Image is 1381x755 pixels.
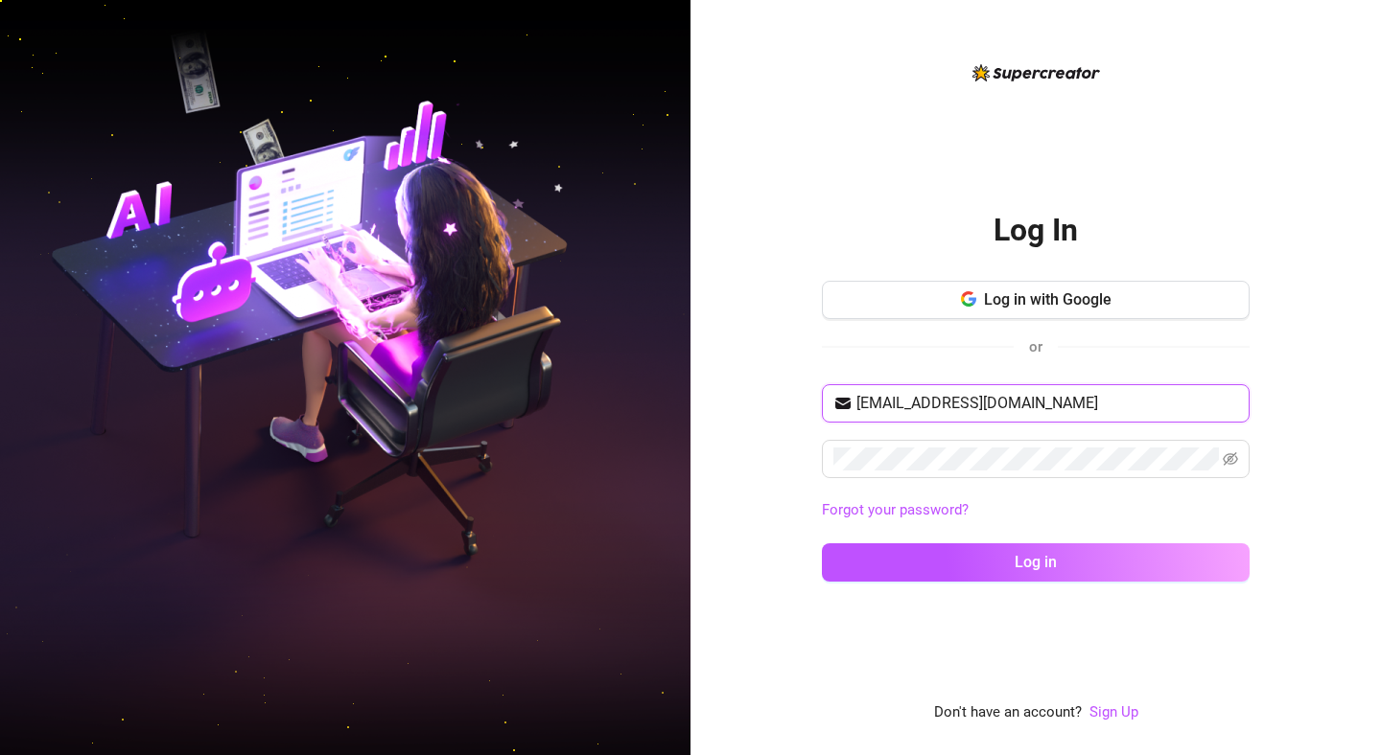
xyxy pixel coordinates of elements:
[822,543,1250,582] button: Log in
[934,701,1082,724] span: Don't have an account?
[822,501,969,518] a: Forgot your password?
[822,499,1250,522] a: Forgot your password?
[972,64,1100,81] img: logo-BBDzfeDw.svg
[822,281,1250,319] button: Log in with Google
[856,392,1238,415] input: Your email
[1015,553,1057,571] span: Log in
[1029,338,1042,355] span: or
[1089,703,1138,721] a: Sign Up
[1223,451,1238,467] span: eye-invisible
[994,211,1078,250] h2: Log In
[984,290,1112,309] span: Log in with Google
[1089,701,1138,724] a: Sign Up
